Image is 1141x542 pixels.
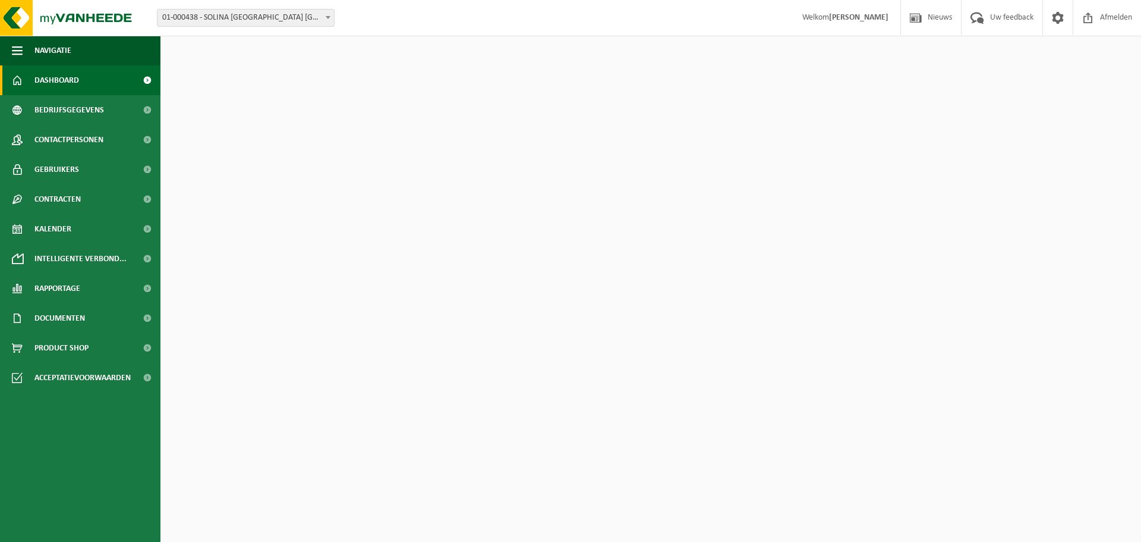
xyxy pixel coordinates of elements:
strong: [PERSON_NAME] [829,13,888,22]
span: Acceptatievoorwaarden [34,363,131,393]
span: Kalender [34,214,71,244]
span: Documenten [34,303,85,333]
span: Contactpersonen [34,125,103,155]
span: 01-000438 - SOLINA BELGIUM NV/AG - EKE [157,9,335,27]
span: Contracten [34,184,81,214]
span: Rapportage [34,274,80,303]
span: Dashboard [34,65,79,95]
span: Intelligente verbond... [34,244,127,274]
span: Gebruikers [34,155,79,184]
span: Bedrijfsgegevens [34,95,104,125]
span: Navigatie [34,36,71,65]
span: Product Shop [34,333,89,363]
span: 01-000438 - SOLINA BELGIUM NV/AG - EKE [157,10,334,26]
